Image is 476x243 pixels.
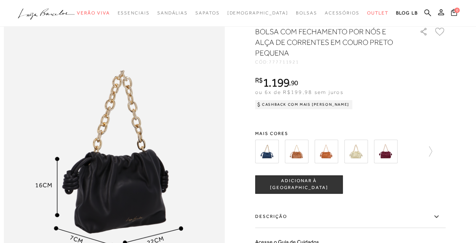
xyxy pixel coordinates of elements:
a: categoryNavScreenReaderText [195,6,219,20]
span: 0 [454,8,460,13]
div: Cashback com Mais [PERSON_NAME] [255,100,352,109]
span: 777711921 [269,59,299,65]
a: BLOG LB [396,6,418,20]
span: Essenciais [117,10,149,16]
i: , [289,79,298,86]
span: Outlet [367,10,388,16]
button: 0 [449,8,459,19]
span: Sandálias [157,10,188,16]
a: categoryNavScreenReaderText [157,6,188,20]
img: BOLSA COM FECHAMENTO POR NÓS E ALÇA DE CORRENTES EM COURO CARAMELO PEQUENA [315,140,338,163]
a: categoryNavScreenReaderText [296,6,317,20]
img: BOLSA COM FECHAMENTO POR NÓS E ALÇA DE CORRENTES EM COURO MARSALA PEQUENA [374,140,398,163]
span: Mais cores [255,131,446,136]
span: ou 6x de R$199,98 sem juros [255,89,343,95]
a: noSubCategoriesText [227,6,288,20]
i: R$ [255,77,263,84]
a: categoryNavScreenReaderText [325,6,359,20]
span: 90 [291,79,298,87]
h1: BOLSA COM FECHAMENTO POR NÓS E ALÇA DE CORRENTES EM COURO PRETO PEQUENA [255,26,398,58]
span: Sapatos [195,10,219,16]
span: BLOG LB [396,10,418,16]
img: BOLSA COM FECHAMENTO POR NÓS E ALÇA DE CORRENTES EM COURO AZUL DENIM PEQUENA [255,140,279,163]
span: [DEMOGRAPHIC_DATA] [227,10,288,16]
a: categoryNavScreenReaderText [367,6,388,20]
span: 1.199 [263,76,289,89]
span: Acessórios [325,10,359,16]
span: ADICIONAR À [GEOGRAPHIC_DATA] [256,178,342,191]
span: Bolsas [296,10,317,16]
label: Descrição [255,206,446,228]
span: Verão Viva [77,10,110,16]
a: categoryNavScreenReaderText [117,6,149,20]
a: categoryNavScreenReaderText [77,6,110,20]
img: BOLSA COM FECHAMENTO POR NÓS E ALÇA DE CORRENTES EM COURO CARAMELO PEQUENA [285,140,308,163]
div: CÓD: [255,60,407,64]
button: ADICIONAR À [GEOGRAPHIC_DATA] [255,175,343,194]
img: BOLSA COM FECHAMENTO POR NÓS E ALÇA DE CORRENTES EM COURO DOURADO PEQUENA [344,140,368,163]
